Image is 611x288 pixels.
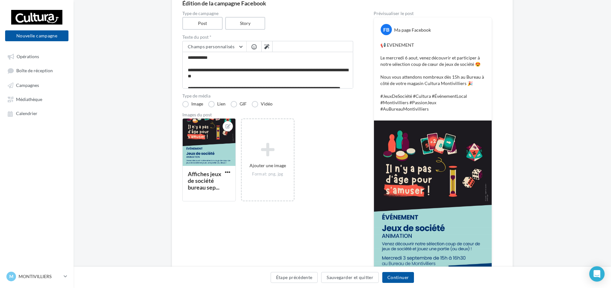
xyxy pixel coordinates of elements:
[225,17,266,30] label: Story
[252,101,273,107] label: Vidéo
[4,107,70,119] a: Calendrier
[208,101,226,107] label: Lien
[381,24,392,35] div: FB
[16,68,53,74] span: Boîte de réception
[182,101,203,107] label: Image
[4,93,70,105] a: Médiathèque
[4,65,70,76] a: Boîte de réception
[394,27,431,33] div: Ma page Facebook
[188,44,234,49] span: Champs personnalisés
[182,94,353,98] label: Type de média
[188,170,221,191] div: Affiches jeux de société bureau sep...
[182,35,353,39] label: Texte du post *
[16,111,37,116] span: Calendrier
[182,0,502,6] div: Édition de la campagne Facebook
[380,42,485,112] p: 📢 EVENEMENT Le mercredi 6 aout, venez découvrir et participer à notre sélection coup de cœur de j...
[321,272,379,283] button: Sauvegarder et quitter
[4,79,70,91] a: Campagnes
[9,273,13,280] span: M
[19,273,61,280] p: MONTIVILLIERS
[374,11,492,16] div: Prévisualiser le post
[182,113,353,117] div: Images du post
[589,266,605,282] div: Open Intercom Messenger
[183,41,246,52] button: Champs personnalisés
[382,272,414,283] button: Continuer
[231,101,247,107] label: GIF
[5,30,68,41] button: Nouvelle campagne
[17,54,39,59] span: Opérations
[182,11,353,16] label: Type de campagne
[271,272,318,283] button: Étape précédente
[182,17,223,30] label: Post
[4,51,70,62] a: Opérations
[5,270,68,283] a: M MONTIVILLIERS
[16,82,39,88] span: Campagnes
[16,97,42,102] span: Médiathèque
